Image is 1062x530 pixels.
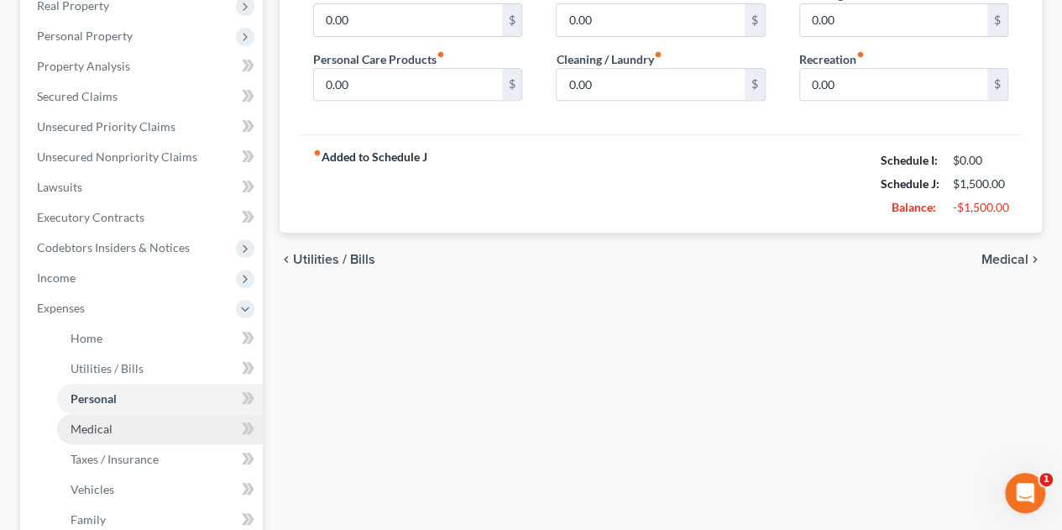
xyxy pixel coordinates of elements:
[1039,473,1053,486] span: 1
[1005,473,1045,513] iframe: Intercom live chat
[557,69,744,101] input: --
[24,51,263,81] a: Property Analysis
[71,361,144,375] span: Utilities / Bills
[313,50,445,68] label: Personal Care Products
[314,69,501,101] input: --
[881,153,938,167] strong: Schedule I:
[57,354,263,384] a: Utilities / Bills
[953,199,1008,216] div: -$1,500.00
[987,69,1007,101] div: $
[881,176,939,191] strong: Schedule J:
[37,240,190,255] span: Codebtors Insiders & Notices
[71,331,102,345] span: Home
[37,29,133,43] span: Personal Property
[800,69,987,101] input: --
[953,152,1008,169] div: $0.00
[987,4,1007,36] div: $
[71,422,112,436] span: Medical
[280,253,375,266] button: chevron_left Utilities / Bills
[24,142,263,172] a: Unsecured Nonpriority Claims
[856,50,865,59] i: fiber_manual_record
[57,323,263,354] a: Home
[37,210,144,224] span: Executory Contracts
[57,475,263,505] a: Vehicles
[293,253,375,266] span: Utilities / Bills
[953,176,1008,192] div: $1,500.00
[37,119,175,134] span: Unsecured Priority Claims
[313,149,322,157] i: fiber_manual_record
[745,69,765,101] div: $
[653,50,662,59] i: fiber_manual_record
[24,172,263,202] a: Lawsuits
[57,444,263,475] a: Taxes / Insurance
[981,253,1042,266] button: Medical chevron_right
[437,50,445,59] i: fiber_manual_record
[314,4,501,36] input: --
[37,150,197,164] span: Unsecured Nonpriority Claims
[57,384,263,414] a: Personal
[37,301,85,315] span: Expenses
[502,69,522,101] div: $
[502,4,522,36] div: $
[71,512,106,527] span: Family
[1028,253,1042,266] i: chevron_right
[313,149,427,219] strong: Added to Schedule J
[892,200,936,214] strong: Balance:
[799,50,865,68] label: Recreation
[37,89,118,103] span: Secured Claims
[745,4,765,36] div: $
[37,270,76,285] span: Income
[57,414,263,444] a: Medical
[280,253,293,266] i: chevron_left
[71,391,117,406] span: Personal
[71,452,159,466] span: Taxes / Insurance
[800,4,987,36] input: --
[24,112,263,142] a: Unsecured Priority Claims
[37,180,82,194] span: Lawsuits
[557,4,744,36] input: --
[37,59,130,73] span: Property Analysis
[556,50,662,68] label: Cleaning / Laundry
[24,81,263,112] a: Secured Claims
[24,202,263,233] a: Executory Contracts
[981,253,1028,266] span: Medical
[71,482,114,496] span: Vehicles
